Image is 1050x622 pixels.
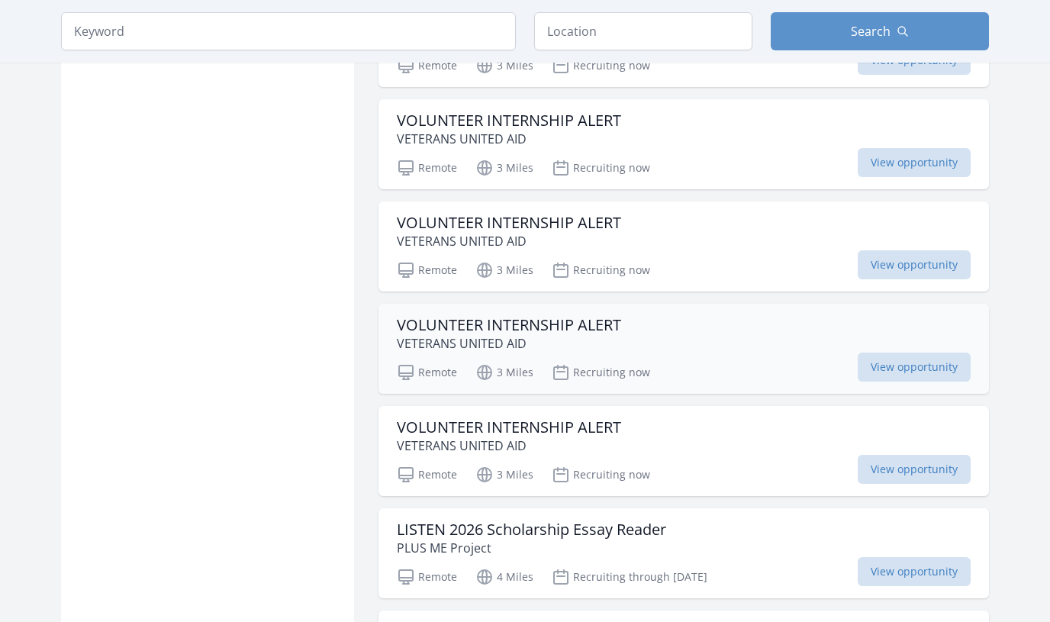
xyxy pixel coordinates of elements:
[475,466,533,484] p: 3 Miles
[397,111,621,130] h3: VOLUNTEER INTERNSHIP ALERT
[61,12,516,50] input: Keyword
[397,159,457,177] p: Remote
[858,353,971,382] span: View opportunity
[397,568,457,586] p: Remote
[858,250,971,279] span: View opportunity
[552,568,707,586] p: Recruiting through [DATE]
[397,261,457,279] p: Remote
[397,437,621,455] p: VETERANS UNITED AID
[397,56,457,75] p: Remote
[397,539,666,557] p: PLUS ME Project
[397,466,457,484] p: Remote
[475,56,533,75] p: 3 Miles
[397,232,621,250] p: VETERANS UNITED AID
[858,148,971,177] span: View opportunity
[378,406,989,496] a: VOLUNTEER INTERNSHIP ALERT VETERANS UNITED AID Remote 3 Miles Recruiting now View opportunity
[378,201,989,292] a: VOLUNTEER INTERNSHIP ALERT VETERANS UNITED AID Remote 3 Miles Recruiting now View opportunity
[851,22,891,40] span: Search
[858,557,971,586] span: View opportunity
[552,363,650,382] p: Recruiting now
[858,455,971,484] span: View opportunity
[552,56,650,75] p: Recruiting now
[475,261,533,279] p: 3 Miles
[475,363,533,382] p: 3 Miles
[397,316,621,334] h3: VOLUNTEER INTERNSHIP ALERT
[397,418,621,437] h3: VOLUNTEER INTERNSHIP ALERT
[552,261,650,279] p: Recruiting now
[475,568,533,586] p: 4 Miles
[397,334,621,353] p: VETERANS UNITED AID
[378,508,989,598] a: LISTEN 2026 Scholarship Essay Reader PLUS ME Project Remote 4 Miles Recruiting through [DATE] Vie...
[397,520,666,539] h3: LISTEN 2026 Scholarship Essay Reader
[397,214,621,232] h3: VOLUNTEER INTERNSHIP ALERT
[378,304,989,394] a: VOLUNTEER INTERNSHIP ALERT VETERANS UNITED AID Remote 3 Miles Recruiting now View opportunity
[771,12,989,50] button: Search
[534,12,752,50] input: Location
[397,130,621,148] p: VETERANS UNITED AID
[552,159,650,177] p: Recruiting now
[378,99,989,189] a: VOLUNTEER INTERNSHIP ALERT VETERANS UNITED AID Remote 3 Miles Recruiting now View opportunity
[397,363,457,382] p: Remote
[552,466,650,484] p: Recruiting now
[475,159,533,177] p: 3 Miles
